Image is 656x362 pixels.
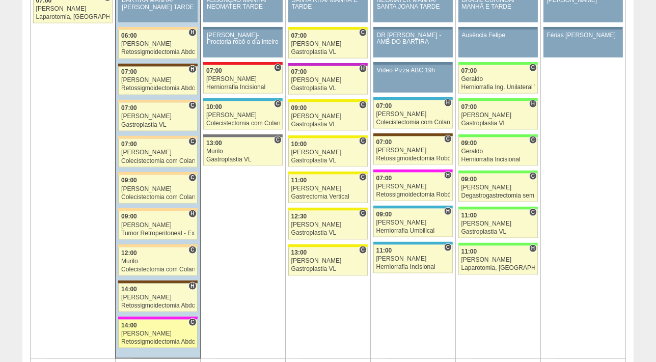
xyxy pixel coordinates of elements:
div: [PERSON_NAME] [291,149,365,156]
div: Key: Santa Joana [118,281,197,284]
div: [PERSON_NAME] [461,184,535,191]
a: C 09:00 [PERSON_NAME] Gastroplastia VL [288,102,368,131]
div: Gastroplastia VL [461,120,535,127]
a: H 11:00 [PERSON_NAME] Laparotomia, [GEOGRAPHIC_DATA], Drenagem, Bridas VL [458,246,538,274]
div: [PERSON_NAME] [291,77,365,83]
div: [PERSON_NAME] [291,41,365,47]
a: C 14:00 [PERSON_NAME] Retossigmoidectomia Abdominal VL [118,320,197,348]
div: Key: Aviso [373,62,453,65]
div: Gastroplastia VL [461,229,535,235]
div: [PERSON_NAME] [376,256,450,262]
div: Férias [PERSON_NAME] [547,32,620,39]
div: Key: Brasil [458,62,538,65]
div: [PERSON_NAME] [121,294,195,301]
a: [PERSON_NAME]-Proctoria robô o dia inteiro [203,30,283,58]
div: Key: Maria Braido [288,63,368,66]
span: Consultório [529,64,537,72]
span: 12:00 [121,249,137,257]
span: Consultório [359,137,367,145]
span: Hospital [444,171,452,179]
a: C 10:00 [PERSON_NAME] Colecistectomia com Colangiografia VL [203,101,283,130]
a: H 07:00 [PERSON_NAME] Colecistectomia com Colangiografia VL [373,100,453,129]
div: Key: Neomater [373,242,453,245]
span: Consultório [359,209,367,217]
span: Consultório [444,135,452,143]
div: Key: Neomater [373,206,453,209]
div: Retossigmoidectomia Abdominal VL [121,302,195,309]
span: Consultório [529,136,537,144]
div: Key: Santa Rita [288,172,368,175]
span: Consultório [359,101,367,109]
a: C 09:00 Geraldo Herniorrafia Incisional [458,137,538,166]
div: Key: Assunção [203,62,283,65]
div: [PERSON_NAME] [376,147,450,154]
div: Laparotomia, [GEOGRAPHIC_DATA], Drenagem, Bridas VL [461,265,535,271]
span: Hospital [359,65,367,73]
span: 11:00 [461,248,477,255]
div: Retossigmoidectomia Abdominal VL [121,339,195,345]
span: 07:00 [461,103,477,110]
div: Key: Brasil [458,134,538,137]
span: Consultório [188,174,196,182]
div: Key: Neomater [203,98,283,101]
a: C 07:00 [PERSON_NAME] Retossigmoidectomia Robótica [373,136,453,165]
span: 07:00 [376,175,392,182]
div: Gastroplastia VL [291,230,365,236]
span: 07:00 [291,68,307,75]
div: Gastroplastia VL [121,122,195,128]
div: Gastroplastia VL [206,156,280,163]
div: [PERSON_NAME] [376,111,450,118]
div: Key: Santa Rita [288,27,368,30]
span: Consultório [359,29,367,37]
div: Key: Vitória [203,134,283,137]
div: Gastroplastia VL [291,121,365,128]
span: Consultório [188,137,196,146]
a: C 12:30 [PERSON_NAME] Gastroplastia VL [288,211,368,239]
div: [PERSON_NAME] [461,112,535,119]
div: [PERSON_NAME] [121,330,195,337]
div: Colecistectomia com Colangiografia VL [121,266,195,273]
span: 11:00 [461,212,477,219]
span: Consultório [274,64,282,72]
a: C 09:00 [PERSON_NAME] Colecistectomia com Colangiografia VL [118,175,197,204]
span: Hospital [529,244,537,253]
span: 12:30 [291,213,307,220]
span: Hospital [444,99,452,107]
span: Consultório [274,100,282,108]
div: Key: Aviso [373,27,453,30]
a: DR [PERSON_NAME] - AMB DO BARTIRA [373,30,453,58]
div: [PERSON_NAME] [291,221,365,228]
div: Key: Pro Matre [373,170,453,173]
span: 10:00 [206,103,222,110]
span: 09:00 [461,176,477,183]
a: C 07:00 [PERSON_NAME] Herniorrafia Incisional [203,65,283,94]
div: Key: Santa Joana [373,133,453,136]
div: [PERSON_NAME] [461,220,535,227]
div: Key: Aviso [203,27,283,30]
a: H 07:00 [PERSON_NAME] Gastroplastia VL [288,66,368,95]
div: [PERSON_NAME] [121,41,195,47]
span: 07:00 [121,68,137,75]
div: Key: Bartira [118,100,197,103]
span: 07:00 [376,102,392,109]
div: Herniorrafia Incisional [206,84,280,91]
span: 07:00 [376,138,392,146]
div: Colecistectomia com Colangiografia VL [121,194,195,201]
a: C 11:00 [PERSON_NAME] Gastroplastia VL [458,210,538,238]
span: Consultório [274,136,282,144]
div: [PERSON_NAME] [376,219,450,226]
div: Key: Santa Joana [118,64,197,67]
span: 07:00 [121,141,137,148]
div: Tumor Retroperitoneal - Exerese [121,230,195,237]
div: [PERSON_NAME] [206,112,280,119]
div: Retossigmoidectomia Abdominal VL [121,85,195,92]
div: Geraldo [461,148,535,155]
span: 11:00 [291,177,307,184]
a: C 07:00 [PERSON_NAME] Colecistectomia com Colangiografia VL [118,139,197,168]
div: Ausência Felipe [462,32,535,39]
span: 06:00 [121,32,137,39]
div: Key: Bartira [118,208,197,211]
div: Key: Santa Rita [288,244,368,247]
a: C 11:00 [PERSON_NAME] Gastrectomia Vertical [288,175,368,203]
a: H 14:00 [PERSON_NAME] Retossigmoidectomia Abdominal VL [118,284,197,312]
